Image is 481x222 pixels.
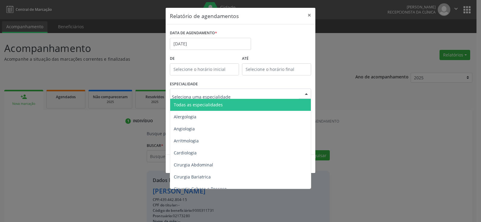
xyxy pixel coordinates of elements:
[170,38,251,50] input: Selecione uma data ou intervalo
[170,54,239,63] label: De
[303,8,315,23] button: Close
[174,162,213,168] span: Cirurgia Abdominal
[174,102,223,108] span: Todas as especialidades
[174,150,197,156] span: Cardiologia
[174,114,196,120] span: Alergologia
[172,91,299,103] input: Seleciona uma especialidade
[170,80,198,89] label: ESPECIALIDADE
[174,186,227,192] span: Cirurgia Cabeça e Pescoço
[242,54,311,63] label: ATÉ
[242,63,311,75] input: Selecione o horário final
[170,29,217,38] label: DATA DE AGENDAMENTO
[170,12,239,20] h5: Relatório de agendamentos
[174,138,199,144] span: Arritmologia
[170,63,239,75] input: Selecione o horário inicial
[174,126,195,132] span: Angiologia
[174,174,211,180] span: Cirurgia Bariatrica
